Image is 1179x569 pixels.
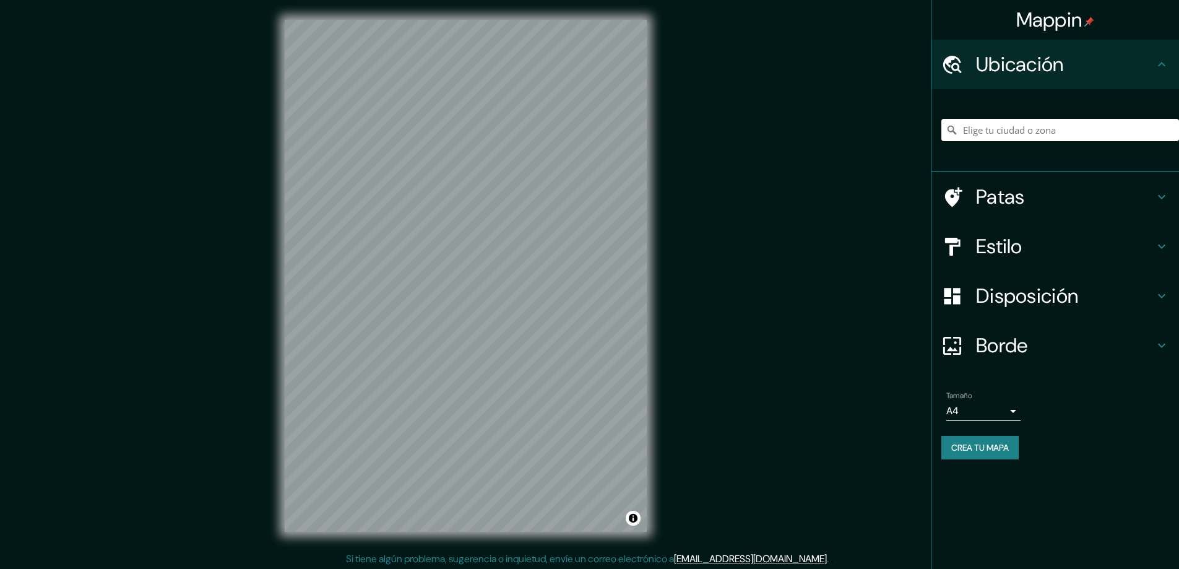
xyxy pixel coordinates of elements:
[346,552,674,565] font: Si tiene algún problema, sugerencia o inquietud, envíe un correo electrónico a
[626,511,641,526] button: Activar o desactivar atribución
[931,321,1179,370] div: Borde
[674,552,827,565] a: [EMAIL_ADDRESS][DOMAIN_NAME]
[931,271,1179,321] div: Disposición
[976,184,1025,210] font: Patas
[976,233,1022,259] font: Estilo
[931,222,1179,271] div: Estilo
[1016,7,1082,33] font: Mappin
[941,119,1179,141] input: Elige tu ciudad o zona
[976,51,1064,77] font: Ubicación
[827,552,829,565] font: .
[1084,17,1094,27] img: pin-icon.png
[931,172,1179,222] div: Patas
[1069,521,1165,555] iframe: Help widget launcher
[976,332,1028,358] font: Borde
[976,283,1078,309] font: Disposición
[946,391,972,401] font: Tamaño
[941,436,1019,459] button: Crea tu mapa
[831,552,833,565] font: .
[951,442,1009,453] font: Crea tu mapa
[946,401,1021,421] div: A4
[931,40,1179,89] div: Ubicación
[946,404,959,417] font: A4
[829,552,831,565] font: .
[285,20,647,532] canvas: Mapa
